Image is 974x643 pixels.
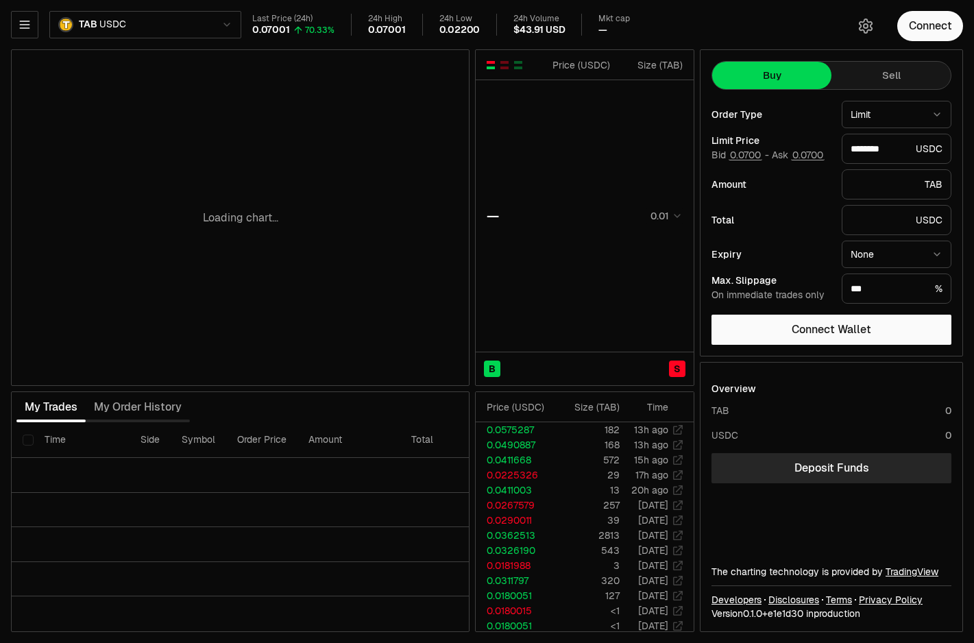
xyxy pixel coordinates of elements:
[638,514,668,526] time: [DATE]
[252,24,290,36] div: 0.07001
[711,404,729,417] div: TAB
[439,14,480,24] div: 24h Low
[711,607,951,620] div: Version 0.1.0 + in production
[555,452,620,468] td: 572
[711,215,831,225] div: Total
[634,439,668,451] time: 13h ago
[476,468,555,483] td: 0.0225326
[768,593,819,607] a: Disclosures
[638,559,668,572] time: [DATE]
[768,607,803,620] span: e1e1d3091cdd19e8fa4cf41cae901f839dd6ea94
[485,60,496,71] button: Show Buy and Sell Orders
[368,24,406,36] div: 0.07001
[842,134,951,164] div: USDC
[476,528,555,543] td: 0.0362513
[476,558,555,573] td: 0.0181988
[226,422,297,458] th: Order Price
[487,400,555,414] div: Price ( USDC )
[476,618,555,633] td: 0.0180051
[499,60,510,71] button: Show Sell Orders Only
[826,593,852,607] a: Terms
[638,620,668,632] time: [DATE]
[631,484,668,496] time: 20h ago
[476,573,555,588] td: 0.0311797
[646,208,683,224] button: 0.01
[772,149,825,162] span: Ask
[638,574,668,587] time: [DATE]
[203,210,278,226] p: Loading chart...
[79,19,97,31] span: TAB
[711,276,831,285] div: Max. Slippage
[635,469,668,481] time: 17h ago
[34,422,130,458] th: Time
[638,590,668,602] time: [DATE]
[555,483,620,498] td: 13
[476,588,555,603] td: 0.0180051
[622,58,683,72] div: Size ( TAB )
[487,206,499,226] div: —
[566,400,620,414] div: Size ( TAB )
[489,362,496,376] span: B
[368,14,406,24] div: 24h High
[171,422,226,458] th: Symbol
[555,618,620,633] td: <1
[634,424,668,436] time: 13h ago
[476,498,555,513] td: 0.0267579
[634,454,668,466] time: 15h ago
[99,19,125,31] span: USDC
[711,180,831,189] div: Amount
[555,603,620,618] td: <1
[555,558,620,573] td: 3
[476,437,555,452] td: 0.0490887
[476,422,555,437] td: 0.0575287
[555,573,620,588] td: 320
[886,566,938,578] a: TradingView
[711,110,831,119] div: Order Type
[842,274,951,304] div: %
[598,14,630,24] div: Mkt cap
[674,362,681,376] span: S
[555,422,620,437] td: 182
[598,24,607,36] div: —
[439,24,480,36] div: 0.02200
[711,428,738,442] div: USDC
[711,453,951,483] a: Deposit Funds
[711,289,831,302] div: On immediate trades only
[831,62,951,89] button: Sell
[842,101,951,128] button: Limit
[945,428,951,442] div: 0
[555,468,620,483] td: 29
[476,513,555,528] td: 0.0290011
[711,250,831,259] div: Expiry
[711,593,762,607] a: Developers
[513,60,524,71] button: Show Buy Orders Only
[712,62,831,89] button: Buy
[555,528,620,543] td: 2813
[513,24,565,36] div: $43.91 USD
[638,605,668,617] time: [DATE]
[555,498,620,513] td: 257
[86,393,190,421] button: My Order History
[711,382,756,396] div: Overview
[842,169,951,199] div: TAB
[305,25,334,36] div: 70.33%
[555,543,620,558] td: 543
[711,315,951,345] button: Connect Wallet
[842,241,951,268] button: None
[476,543,555,558] td: 0.0326190
[729,149,762,160] button: 0.0700
[549,58,610,72] div: Price ( USDC )
[859,593,923,607] a: Privacy Policy
[23,435,34,446] button: Select all
[555,437,620,452] td: 168
[631,400,668,414] div: Time
[945,404,951,417] div: 0
[400,422,503,458] th: Total
[791,149,825,160] button: 0.0700
[476,483,555,498] td: 0.0411003
[638,499,668,511] time: [DATE]
[711,565,951,579] div: The charting technology is provided by
[711,149,769,162] span: Bid -
[897,11,963,41] button: Connect
[638,544,668,557] time: [DATE]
